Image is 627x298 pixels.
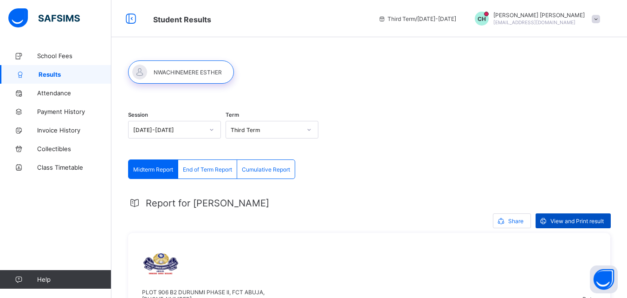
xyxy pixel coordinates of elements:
span: Payment History [37,108,111,115]
span: session/term information [378,15,456,22]
span: CH [478,15,486,22]
span: Collectibles [37,145,111,152]
span: Cumulative Report [242,166,290,173]
span: End of Term Report [183,166,232,173]
span: Share [508,218,524,225]
span: School Fees [37,52,111,60]
img: safsims [8,8,80,28]
span: Midterm Report [133,166,173,173]
span: [PERSON_NAME] [PERSON_NAME] [493,12,585,19]
span: Report for [PERSON_NAME] [146,198,269,209]
span: Results [39,71,111,78]
span: Invoice History [37,126,111,134]
span: Term [226,112,239,118]
div: Third Term [231,126,301,133]
span: Student Results [153,15,211,24]
span: Help [37,276,111,283]
span: Class Timetable [37,164,111,171]
span: [EMAIL_ADDRESS][DOMAIN_NAME] [493,20,575,25]
div: CHARLESFELIX [465,12,605,26]
span: Attendance [37,89,111,97]
img: sanctuslumenchristischool.png [142,247,179,284]
button: Open asap [590,265,618,293]
div: [DATE]-[DATE] [133,126,204,133]
span: Session [128,112,148,118]
span: View and Print result [550,218,604,225]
